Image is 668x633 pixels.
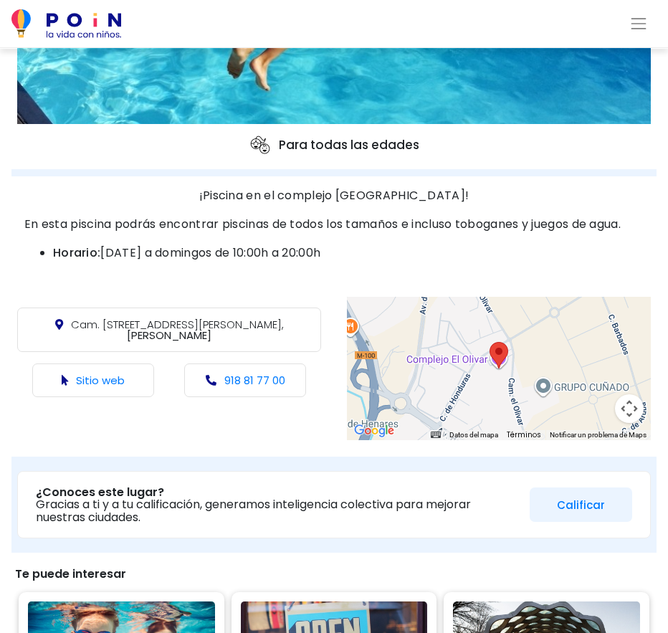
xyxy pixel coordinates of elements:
[224,373,285,388] a: 918 81 77 00
[53,244,644,262] li: [DATE] a domingos de 10:00h a 20:00h
[530,487,632,523] button: Calificar
[36,484,164,500] span: ¿Conoces este lugar?
[350,422,398,440] img: Google
[36,486,519,524] p: Gracias a ti y a tu calificación, generamos inteligencia colectiva para mejorar nuestras ciudades.
[24,187,644,204] p: ¡Piscina en el complejo [GEOGRAPHIC_DATA]!
[615,394,644,423] button: Controles de visualización del mapa
[11,9,121,38] img: POiN
[431,430,441,440] button: Combinaciones de teclas
[550,431,646,439] a: Notificar un problema de Maps
[24,216,644,233] p: En esta piscina podrás encontrar piscinas de todos los tamaños e incluso toboganes y juegos de agua.
[71,317,284,332] span: Cam. [STREET_ADDRESS][PERSON_NAME],
[76,373,125,388] a: Sitio web
[449,430,498,440] button: Datos del mapa
[249,134,272,157] img: ages icon
[507,429,541,440] a: Términos
[71,317,284,343] span: [PERSON_NAME]
[249,134,419,157] p: Para todas las edades
[53,244,100,261] strong: Horario:
[15,567,653,581] h3: Te puede interesar
[621,11,657,36] button: Toggle navigation
[350,422,398,440] a: Abre esta zona en Google Maps (se abre en una nueva ventana)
